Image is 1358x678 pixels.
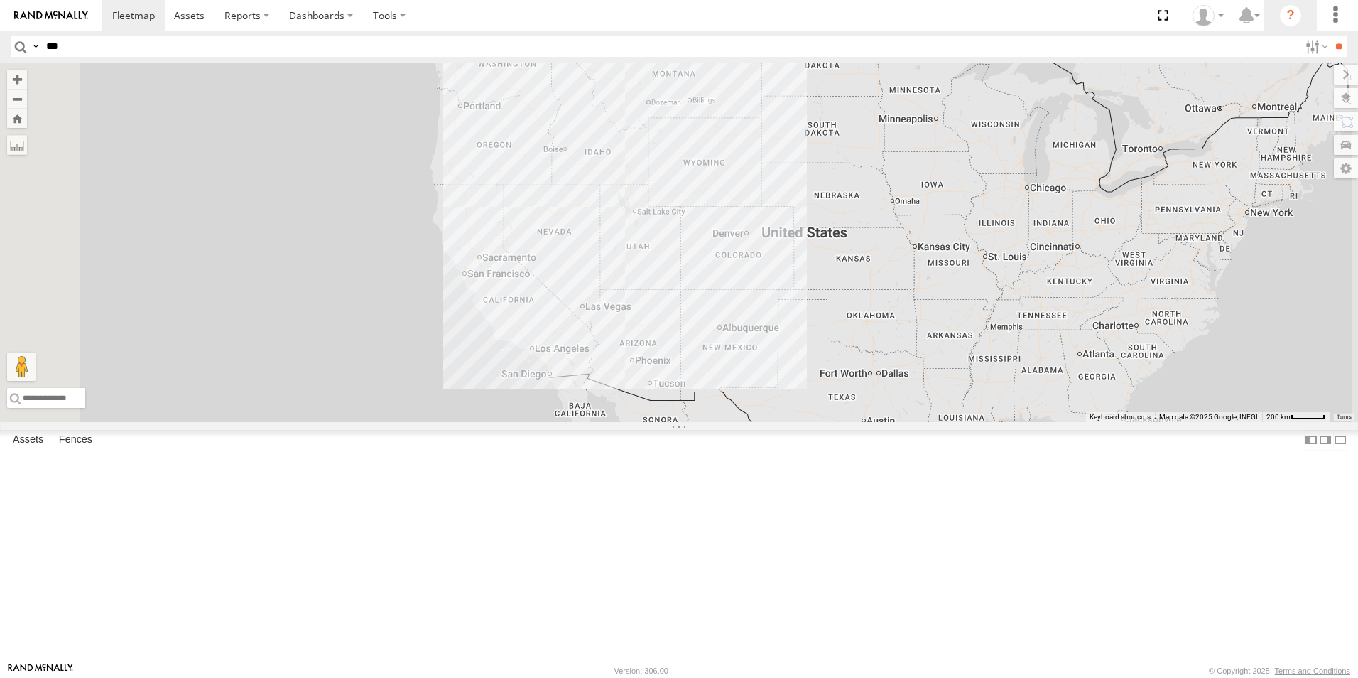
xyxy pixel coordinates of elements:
[7,89,27,109] button: Zoom out
[1333,430,1347,451] label: Hide Summary Table
[1318,430,1332,451] label: Dock Summary Table to the Right
[7,70,27,89] button: Zoom in
[1262,412,1330,422] button: Map Scale: 200 km per 45 pixels
[1090,412,1151,422] button: Keyboard shortcuts
[52,430,99,450] label: Fences
[8,664,73,678] a: Visit our Website
[1279,4,1302,27] i: ?
[14,11,88,21] img: rand-logo.svg
[1304,430,1318,451] label: Dock Summary Table to the Left
[7,135,27,155] label: Measure
[1334,158,1358,178] label: Map Settings
[1275,667,1350,675] a: Terms and Conditions
[614,667,668,675] div: Version: 306.00
[1266,413,1291,421] span: 200 km
[1209,667,1350,675] div: © Copyright 2025 -
[6,430,50,450] label: Assets
[1188,5,1229,26] div: Keith Washburn
[1159,413,1258,421] span: Map data ©2025 Google, INEGI
[7,109,27,128] button: Zoom Home
[30,36,41,57] label: Search Query
[1300,36,1330,57] label: Search Filter Options
[7,353,36,381] button: Drag Pegman onto the map to open Street View
[1337,414,1352,420] a: Terms (opens in new tab)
